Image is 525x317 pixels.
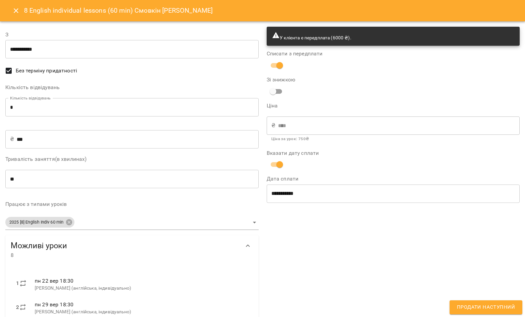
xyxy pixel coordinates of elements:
p: ₴ [271,121,275,129]
label: Дата сплати [267,176,520,182]
button: Show more [240,238,256,254]
button: Close [8,3,24,19]
p: [PERSON_NAME] (англійська, індивідуально) [35,309,248,315]
p: ₴ [10,135,14,143]
label: 2 [16,303,19,311]
label: Зі знижкою [267,77,351,82]
label: З [5,32,259,37]
label: Працює з типами уроків [5,202,259,207]
span: Продати наступний [457,303,515,312]
span: пн 29 вер 18:30 [35,301,73,308]
label: 1 [16,279,19,287]
p: [PERSON_NAME] (англійська, індивідуально) [35,285,248,292]
div: 2025 [8] English Indiv 60 min [5,215,259,230]
b: Ціна за урок : 750 ₴ [271,136,309,141]
label: Вказати дату сплати [267,150,520,156]
span: Можливі уроки [11,241,240,251]
span: 8 [11,251,240,259]
label: Кількість відвідувань [5,85,259,90]
span: У клієнта є передплата (6000 ₴). [272,35,351,40]
span: 2025 [8] English Indiv 60 min [5,219,67,226]
label: Тривалість заняття(в хвилинах) [5,156,259,162]
h6: 8 English individual lessons (60 min) Смовкін [PERSON_NAME] [24,5,213,16]
div: 2025 [8] English Indiv 60 min [5,217,74,228]
label: Ціна [267,103,520,108]
span: Без терміну придатності [16,67,77,75]
span: пн 22 вер 18:30 [35,278,73,284]
label: Списати з передплати [267,51,520,56]
button: Продати наступний [450,300,522,314]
